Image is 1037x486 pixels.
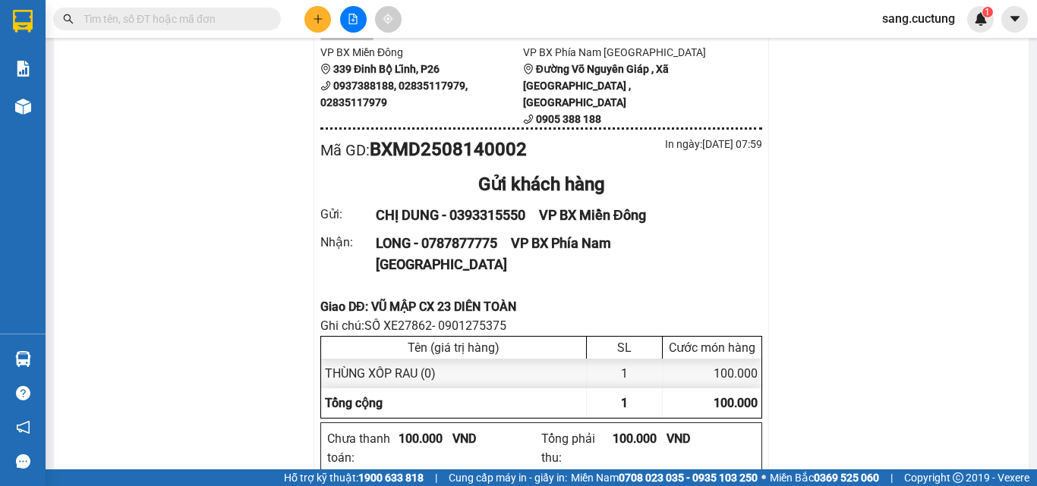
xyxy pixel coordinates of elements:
[333,63,440,75] b: 339 Đinh Bộ Lĩnh, P26
[523,63,669,108] b: Đường Võ Nguyên Giáp , Xã [GEOGRAPHIC_DATA] , [GEOGRAPHIC_DATA]
[541,136,762,152] div: In ngày: [DATE] 07:59
[105,64,202,114] li: VP BX Phía Nam [GEOGRAPHIC_DATA]
[8,83,80,112] b: 339 Đinh Bộ Lĩnh, P26
[358,472,424,484] strong: 1900 633 818
[663,359,761,388] div: 100.000
[452,429,506,448] div: VND
[870,9,967,28] span: sang.cuctung
[761,475,766,481] span: ⚪️
[16,454,30,469] span: message
[320,80,468,108] b: 0937388188, 02835117979, 02835117979
[523,44,726,61] li: VP BX Phía Nam [GEOGRAPHIC_DATA]
[613,429,667,448] div: 100.000
[84,11,263,27] input: Tìm tên, số ĐT hoặc mã đơn
[536,113,601,125] b: 0905 388 188
[383,14,393,24] span: aim
[325,396,383,410] span: Tổng cộng
[375,6,402,33] button: aim
[770,469,879,486] span: Miền Bắc
[320,64,331,74] span: environment
[714,396,758,410] span: 100.000
[325,366,436,381] span: THÙNG XỐP RAU (0)
[621,396,628,410] span: 1
[587,359,663,388] div: 1
[320,171,762,199] div: Gửi khách hàng
[814,472,879,484] strong: 0369 525 060
[953,472,963,483] span: copyright
[15,99,31,114] img: warehouse-icon
[16,386,30,400] span: question-circle
[348,14,358,24] span: file-add
[320,141,370,159] span: Mã GD :
[320,80,331,91] span: phone
[890,469,893,486] span: |
[284,469,424,486] span: Hỗ trợ kỹ thuật:
[376,205,744,226] div: CHỊ DUNG - 0393315550 VP BX Miền Đông
[667,340,758,355] div: Cước món hàng
[8,64,105,81] li: VP BX Miền Đông
[320,233,376,252] div: Nhận :
[523,114,534,124] span: phone
[63,14,74,24] span: search
[974,12,988,26] img: icon-new-feature
[320,297,762,316] div: Giao DĐ: VŨ MẬP CX 23 DIÊN TOÀN
[376,233,744,276] div: LONG - 0787877775 VP BX Phía Nam [GEOGRAPHIC_DATA]
[1008,12,1022,26] span: caret-down
[619,472,758,484] strong: 0708 023 035 - 0935 103 250
[320,316,762,335] div: Ghi chú: SỐ XE27862- 0901275375
[667,429,720,448] div: VND
[591,340,658,355] div: SL
[13,10,33,33] img: logo-vxr
[325,340,582,355] div: Tên (giá trị hàng)
[449,469,567,486] span: Cung cấp máy in - giấy in:
[435,469,437,486] span: |
[340,6,367,33] button: file-add
[1001,6,1028,33] button: caret-down
[982,7,993,17] sup: 1
[320,44,523,61] li: VP BX Miền Đông
[8,8,220,36] li: Cúc Tùng
[523,64,534,74] span: environment
[985,7,990,17] span: 1
[313,14,323,24] span: plus
[304,6,331,33] button: plus
[399,429,452,448] div: 100.000
[16,420,30,434] span: notification
[370,139,527,160] b: BXMD2508140002
[15,351,31,367] img: warehouse-icon
[541,429,613,467] div: Tổng phải thu :
[8,84,18,95] span: environment
[15,61,31,77] img: solution-icon
[571,469,758,486] span: Miền Nam
[320,205,376,224] div: Gửi :
[327,429,399,467] div: Chưa thanh toán :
